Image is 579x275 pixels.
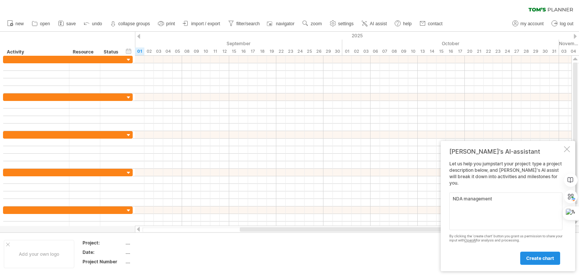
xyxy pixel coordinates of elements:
[342,40,559,47] div: October 2025
[449,161,562,264] div: Let us help you jumpstart your project: type a project description below, and [PERSON_NAME]'s AI ...
[540,47,550,55] div: Thursday, 30 October 2025
[311,21,322,26] span: zoom
[418,47,427,55] div: Monday, 13 October 2025
[5,19,26,29] a: new
[73,48,96,56] div: Resource
[257,47,267,55] div: Thursday, 18 September 2025
[15,21,24,26] span: new
[389,47,399,55] div: Wednesday, 8 October 2025
[276,21,294,26] span: navigator
[108,19,152,29] a: collapse groups
[333,47,342,55] div: Tuesday, 30 September 2025
[126,249,189,255] div: ....
[135,40,342,47] div: September 2025
[156,19,177,29] a: print
[465,47,474,55] div: Monday, 20 October 2025
[220,47,229,55] div: Friday, 12 September 2025
[418,19,445,29] a: contact
[370,21,387,26] span: AI assist
[182,47,191,55] div: Monday, 8 September 2025
[82,19,104,29] a: undo
[226,19,262,29] a: filter/search
[520,252,560,265] a: create chart
[267,47,276,55] div: Friday, 19 September 2025
[338,21,354,26] span: settings
[166,21,175,26] span: print
[135,47,144,55] div: Monday, 1 September 2025
[550,19,576,29] a: log out
[201,47,210,55] div: Wednesday, 10 September 2025
[154,47,163,55] div: Wednesday, 3 September 2025
[323,47,333,55] div: Monday, 29 September 2025
[446,47,455,55] div: Thursday, 16 October 2025
[380,47,389,55] div: Tuesday, 7 October 2025
[239,47,248,55] div: Tuesday, 16 September 2025
[393,19,414,29] a: help
[266,19,297,29] a: navigator
[408,47,418,55] div: Friday, 10 October 2025
[449,148,562,155] div: [PERSON_NAME]'s AI-assistant
[236,21,260,26] span: filter/search
[276,47,286,55] div: Monday, 22 September 2025
[104,48,120,56] div: Status
[403,21,412,26] span: help
[568,47,578,55] div: Tuesday, 4 November 2025
[181,19,222,29] a: import / export
[7,48,65,56] div: Activity
[560,21,573,26] span: log out
[464,238,476,242] a: OpenAI
[510,19,546,29] a: my account
[4,240,74,268] div: Add your own logo
[361,47,371,55] div: Friday, 3 October 2025
[126,258,189,265] div: ....
[83,240,124,246] div: Project:
[126,240,189,246] div: ....
[83,258,124,265] div: Project Number
[40,21,50,26] span: open
[210,47,220,55] div: Thursday, 11 September 2025
[300,19,324,29] a: zoom
[92,21,102,26] span: undo
[521,47,531,55] div: Tuesday, 28 October 2025
[550,47,559,55] div: Friday, 31 October 2025
[163,47,173,55] div: Thursday, 4 September 2025
[191,47,201,55] div: Tuesday, 9 September 2025
[30,19,52,29] a: open
[118,21,150,26] strong: collapse groups
[248,47,257,55] div: Wednesday, 17 September 2025
[191,21,220,26] span: import / export
[66,21,76,26] span: save
[286,47,295,55] div: Tuesday, 23 September 2025
[144,47,154,55] div: Tuesday, 2 September 2025
[502,47,512,55] div: Friday, 24 October 2025
[295,47,305,55] div: Wednesday, 24 September 2025
[360,19,389,29] a: AI assist
[437,47,446,55] div: Wednesday, 15 October 2025
[526,255,554,261] span: create chart
[56,19,78,29] a: save
[449,234,562,243] div: By clicking the 'create chart' button you grant us permission to share your input with for analys...
[83,249,124,255] div: Date:
[484,47,493,55] div: Wednesday, 22 October 2025
[399,47,408,55] div: Thursday, 9 October 2025
[474,47,484,55] div: Tuesday, 21 October 2025
[342,47,352,55] div: Wednesday, 1 October 2025
[229,47,239,55] div: Monday, 15 September 2025
[493,47,502,55] div: Thursday, 23 October 2025
[455,47,465,55] div: Friday, 17 October 2025
[521,21,544,26] span: my account
[559,47,568,55] div: Monday, 3 November 2025
[352,47,361,55] div: Thursday, 2 October 2025
[512,47,521,55] div: Monday, 27 October 2025
[314,47,323,55] div: Friday, 26 September 2025
[305,47,314,55] div: Thursday, 25 September 2025
[328,19,356,29] a: settings
[427,47,437,55] div: Tuesday, 14 October 2025
[531,47,540,55] div: Wednesday, 29 October 2025
[173,47,182,55] div: Friday, 5 September 2025
[428,21,443,26] span: contact
[371,47,380,55] div: Monday, 6 October 2025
